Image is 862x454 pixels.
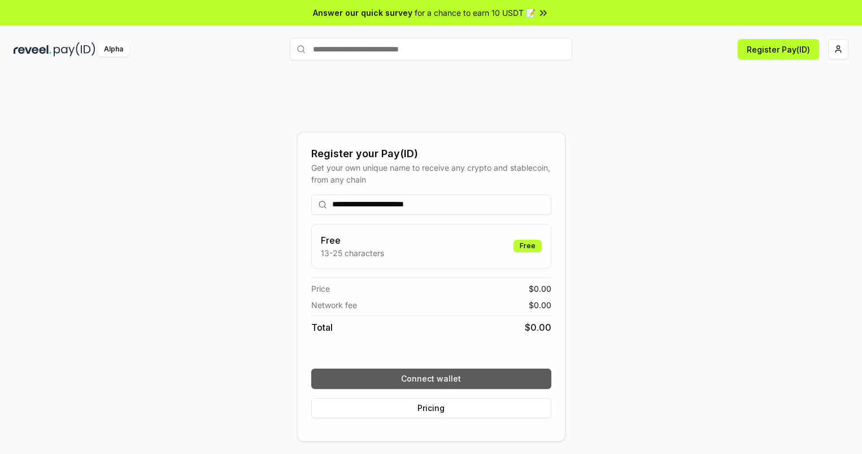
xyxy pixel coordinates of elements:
[321,234,384,247] h3: Free
[311,299,357,311] span: Network fee
[415,7,536,19] span: for a chance to earn 10 USDT 📝
[529,299,551,311] span: $ 0.00
[311,369,551,389] button: Connect wallet
[529,283,551,295] span: $ 0.00
[98,42,129,57] div: Alpha
[54,42,95,57] img: pay_id
[513,240,542,252] div: Free
[313,7,412,19] span: Answer our quick survey
[311,321,333,334] span: Total
[738,39,819,59] button: Register Pay(ID)
[311,283,330,295] span: Price
[311,398,551,418] button: Pricing
[311,162,551,185] div: Get your own unique name to receive any crypto and stablecoin, from any chain
[311,146,551,162] div: Register your Pay(ID)
[321,247,384,259] p: 13-25 characters
[525,321,551,334] span: $ 0.00
[14,42,51,57] img: reveel_dark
